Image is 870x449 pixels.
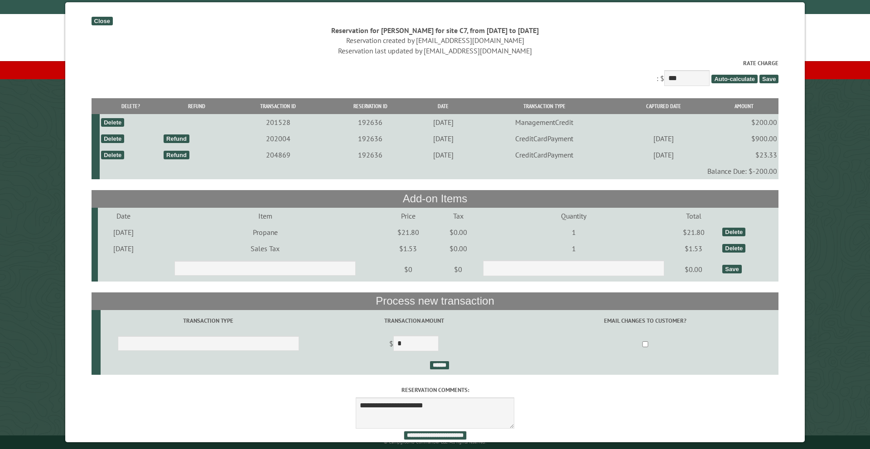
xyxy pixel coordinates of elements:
td: [DATE] [415,130,471,147]
td: [DATE] [415,114,471,130]
div: Reservation last updated by [EMAIL_ADDRESS][DOMAIN_NAME] [92,46,779,56]
td: $0 [381,257,435,282]
td: Propane [150,224,381,240]
div: Reservation for [PERSON_NAME] for site C7, from [DATE] to [DATE] [92,25,779,35]
label: Rate Charge [92,59,779,67]
span: Auto-calculate [711,75,758,83]
small: © Campground Commander LLC. All rights reserved. [384,439,486,445]
td: [DATE] [98,240,150,257]
td: 192636 [325,114,416,130]
label: Email changes to customer? [513,316,777,325]
td: $0.00 [667,257,721,282]
td: Date [98,208,150,224]
span: Save [759,75,778,83]
td: [DATE] [618,147,710,163]
td: 202004 [231,130,325,147]
td: 192636 [325,130,416,147]
td: $0 [435,257,481,282]
td: $21.80 [667,224,721,240]
div: Delete [101,118,124,127]
th: Process new transaction [92,292,779,310]
label: Reservation comments: [92,386,779,394]
td: $1.53 [667,240,721,257]
div: Refund [164,134,189,143]
div: Delete [101,151,124,159]
td: $0.00 [435,240,481,257]
td: $ [316,332,512,357]
td: 192636 [325,147,416,163]
label: Transaction Type [102,316,315,325]
td: [DATE] [415,147,471,163]
div: Delete [101,134,124,143]
div: Refund [164,151,189,159]
th: Transaction ID [231,98,325,114]
th: Amount [710,98,778,114]
td: 204869 [231,147,325,163]
td: $200.00 [710,114,778,130]
th: Delete? [100,98,162,114]
div: Delete [722,228,745,236]
td: Quantity [481,208,667,224]
td: $23.33 [710,147,778,163]
td: 1 [481,224,667,240]
td: ManagementCredit [471,114,618,130]
td: $1.53 [381,240,435,257]
label: Transaction Amount [318,316,511,325]
th: Add-on Items [92,190,779,207]
td: $0.00 [435,224,481,240]
td: [DATE] [98,224,150,240]
td: Item [150,208,381,224]
td: Price [381,208,435,224]
div: Reservation created by [EMAIL_ADDRESS][DOMAIN_NAME] [92,35,779,45]
th: Captured Date [618,98,710,114]
div: Close [92,17,113,25]
td: Sales Tax [150,240,381,257]
td: Tax [435,208,481,224]
td: CreditCardPayment [471,130,618,147]
td: [DATE] [618,130,710,147]
td: CreditCardPayment [471,147,618,163]
td: 1 [481,240,667,257]
th: Transaction Type [471,98,618,114]
td: Balance Due: $-200.00 [100,163,778,179]
th: Reservation ID [325,98,416,114]
th: Refund [162,98,231,114]
td: $900.00 [710,130,778,147]
th: Date [415,98,471,114]
div: : $ [92,59,779,88]
div: Save [722,265,741,273]
div: Delete [722,244,745,253]
td: $21.80 [381,224,435,240]
td: 201528 [231,114,325,130]
td: Total [667,208,721,224]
